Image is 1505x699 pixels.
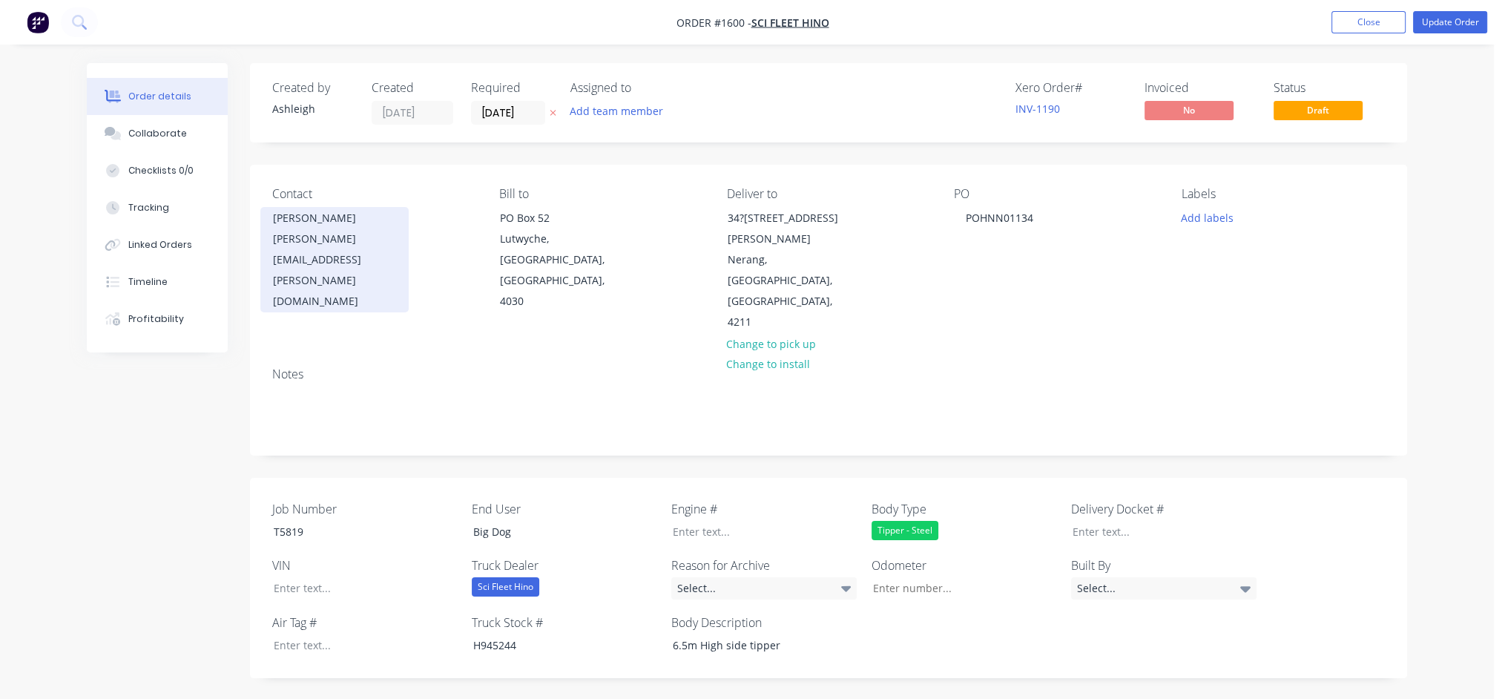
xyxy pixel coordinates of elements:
[728,249,851,332] div: Nerang, [GEOGRAPHIC_DATA], [GEOGRAPHIC_DATA], 4211
[272,81,354,95] div: Created by
[570,101,671,121] button: Add team member
[1331,11,1406,33] button: Close
[128,90,191,103] div: Order details
[500,229,623,312] div: Lutwyche, [GEOGRAPHIC_DATA], [GEOGRAPHIC_DATA], 4030
[128,275,168,289] div: Timeline
[860,577,1056,600] input: Enter number...
[87,189,228,226] button: Tracking
[1015,81,1127,95] div: Xero Order #
[1182,187,1385,201] div: Labels
[954,187,1157,201] div: PO
[671,557,857,574] label: Reason for Archive
[872,557,1057,574] label: Odometer
[273,229,396,312] div: [PERSON_NAME][EMAIL_ADDRESS][PERSON_NAME][DOMAIN_NAME]
[676,16,751,30] span: Order #1600 -
[499,187,702,201] div: Bill to
[661,634,846,656] div: 6.5m High side tipper
[872,521,938,540] div: Tipper - Steel
[715,207,863,333] div: 34?[STREET_ADDRESS][PERSON_NAME]Nerang, [GEOGRAPHIC_DATA], [GEOGRAPHIC_DATA], 4211
[273,208,396,229] div: [PERSON_NAME]
[87,301,228,338] button: Profitability
[872,500,1057,518] label: Body Type
[719,333,824,353] button: Change to pick up
[272,500,458,518] label: Job Number
[1145,81,1256,95] div: Invoiced
[87,226,228,263] button: Linked Orders
[1071,557,1257,574] label: Built By
[500,208,623,229] div: PO Box 52
[570,81,719,95] div: Assigned to
[728,208,851,249] div: 34?[STREET_ADDRESS][PERSON_NAME]
[472,577,539,597] div: Sci Fleet Hino
[954,207,1045,229] div: POHNN01134
[461,521,647,542] div: Big Dog
[671,614,857,631] label: Body Description
[87,78,228,115] button: Order details
[128,201,169,214] div: Tracking
[128,164,194,177] div: Checklists 0/0
[472,557,657,574] label: Truck Dealer
[471,81,553,95] div: Required
[87,263,228,301] button: Timeline
[671,500,857,518] label: Engine #
[260,207,409,312] div: [PERSON_NAME][PERSON_NAME][EMAIL_ADDRESS][PERSON_NAME][DOMAIN_NAME]
[128,127,187,140] div: Collaborate
[272,614,458,631] label: Air Tag #
[1274,101,1363,119] span: Draft
[487,207,636,312] div: PO Box 52Lutwyche, [GEOGRAPHIC_DATA], [GEOGRAPHIC_DATA], 4030
[272,367,1385,381] div: Notes
[719,354,818,374] button: Change to install
[1413,11,1487,33] button: Update Order
[472,614,657,631] label: Truck Stock #
[27,11,49,33] img: Factory
[1015,102,1060,116] a: INV-1190
[751,16,829,30] a: Sci Fleet Hino
[1274,81,1385,95] div: Status
[1173,207,1241,227] button: Add labels
[87,152,228,189] button: Checklists 0/0
[128,238,192,252] div: Linked Orders
[128,312,184,326] div: Profitability
[87,115,228,152] button: Collaborate
[461,634,647,656] div: H945244
[562,101,671,121] button: Add team member
[472,500,657,518] label: End User
[671,577,857,600] div: Select...
[262,521,447,542] div: T5819
[372,81,453,95] div: Created
[727,187,930,201] div: Deliver to
[1145,101,1234,119] span: No
[272,187,475,201] div: Contact
[1071,577,1257,600] div: Select...
[1071,500,1257,518] label: Delivery Docket #
[272,101,354,116] div: Ashleigh
[272,557,458,574] label: VIN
